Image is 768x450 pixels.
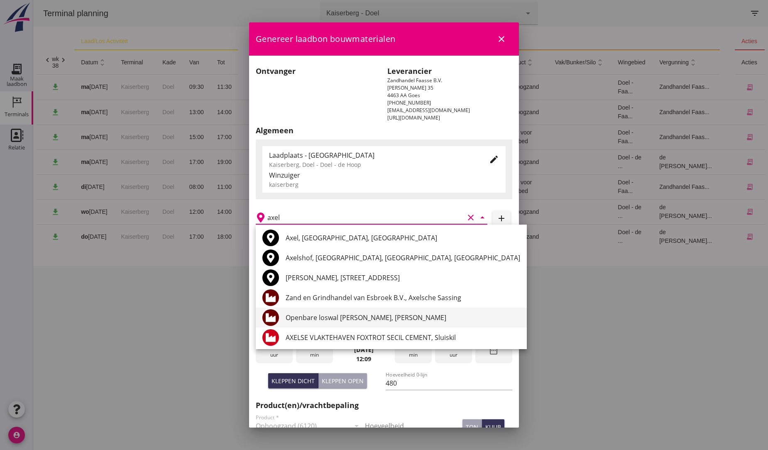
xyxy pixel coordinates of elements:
div: [DATE] [48,133,74,142]
i: directions_boat [352,109,357,115]
td: Zandhandel Faas... [619,125,687,149]
td: Doel - Faa... [578,174,619,199]
div: kaiserberg [269,180,499,189]
strong: ma [48,83,56,90]
div: Winzuiger [269,170,499,180]
div: [DATE] [48,158,74,166]
td: Doel [122,75,149,100]
span: 15:00 [156,134,171,140]
span: 11:30 [184,83,198,90]
th: schip [220,33,364,50]
input: Hoeveelheid 0-lijn [386,377,512,390]
input: Losplaats [267,211,464,224]
div: Stuivezand [227,133,273,142]
span: datum [48,59,73,66]
span: product [472,59,501,66]
div: [DATE] [48,183,74,191]
small: m3 [396,235,402,240]
td: Doel [122,100,149,125]
span: vergunning [626,59,664,66]
i: edit [489,154,499,164]
td: Zandhandel Faas... [619,75,687,100]
td: Zand voor zandbed [466,125,515,149]
th: kade [122,50,149,75]
strong: 12:09 [356,355,371,363]
td: Doel [122,199,149,224]
i: unfold_more [655,58,664,67]
button: kuub [482,419,504,434]
div: Genereer laadbon bouwmaterialen [249,22,519,56]
span: 08:00 [156,183,171,190]
td: Kaiserberg [81,125,122,149]
td: Zand voor zandbed [466,174,515,199]
div: [PERSON_NAME], [STREET_ADDRESS] [286,273,520,283]
td: Doel [122,174,149,199]
i: download [18,208,27,216]
td: new [279,100,309,125]
i: unfold_more [563,58,571,67]
div: AXELSE VLAKTEHAVEN FOXTROT SECIL CEMENT, Sluiskil [286,333,520,342]
td: 1355 [379,174,425,199]
div: kuub [485,423,501,431]
td: Doel [122,224,149,249]
div: [DATE] [48,83,74,91]
div: Laadplaats - [GEOGRAPHIC_DATA] [269,150,476,160]
i: download [18,133,27,142]
div: wk [19,56,26,62]
button: ton [462,419,482,434]
td: new [279,199,309,224]
span: 19:00 [184,159,198,165]
div: Andel [316,133,357,142]
i: receipt_long [713,83,720,91]
div: Zand en Grindhandel van Esbroek B.V., Axelsche Sassing [286,293,520,303]
td: Doel - de ... [578,224,619,249]
i: date_range [489,345,499,355]
small: m3 [396,110,402,115]
div: Kleppen open [322,377,364,385]
i: receipt_long [713,133,720,141]
i: download [18,183,27,191]
td: Doel [122,125,149,149]
span: 13:00 [156,109,171,115]
div: Goes [316,158,357,166]
td: de [PERSON_NAME]... [619,149,687,174]
td: Kaiserberg [81,75,122,100]
div: Axel, [GEOGRAPHIC_DATA], [GEOGRAPHIC_DATA] [286,233,520,243]
div: 38 [19,62,26,69]
th: acties [702,33,731,50]
i: filter_list [717,8,726,18]
strong: di [48,183,53,190]
th: laad/los activiteit [41,33,205,50]
i: unfold_more [65,58,73,67]
td: de [PERSON_NAME]... [619,199,687,224]
strong: [DATE] [354,346,374,354]
div: Axelshof, [GEOGRAPHIC_DATA], [GEOGRAPHIC_DATA], [GEOGRAPHIC_DATA] [286,253,520,263]
button: Kleppen open [318,373,367,388]
th: acties [702,50,731,75]
th: cumulatief [425,50,466,75]
td: Ophoogzand [466,100,515,125]
span: scheepsnaam [227,59,273,66]
td: Ophoogzand [466,224,515,249]
strong: ma [48,109,56,115]
span: 09:30 [156,83,171,90]
div: min [296,337,333,364]
div: min [395,337,432,364]
div: Adio [227,183,273,191]
small: m3 [399,185,406,190]
button: Kleppen dicht [268,373,318,388]
td: Ophoogzand [466,149,515,174]
td: Doel - Faa... [578,125,619,149]
td: new [279,149,309,174]
td: new [279,125,309,149]
div: Honte [227,83,273,91]
th: terminal [81,50,122,75]
td: 480 [379,199,425,224]
td: new [279,224,309,249]
div: Andel [316,183,357,191]
i: receipt_long [713,183,720,191]
td: Doel - de ... [578,199,619,224]
small: m3 [396,210,402,215]
th: tot [177,50,205,75]
th: status [279,50,309,75]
